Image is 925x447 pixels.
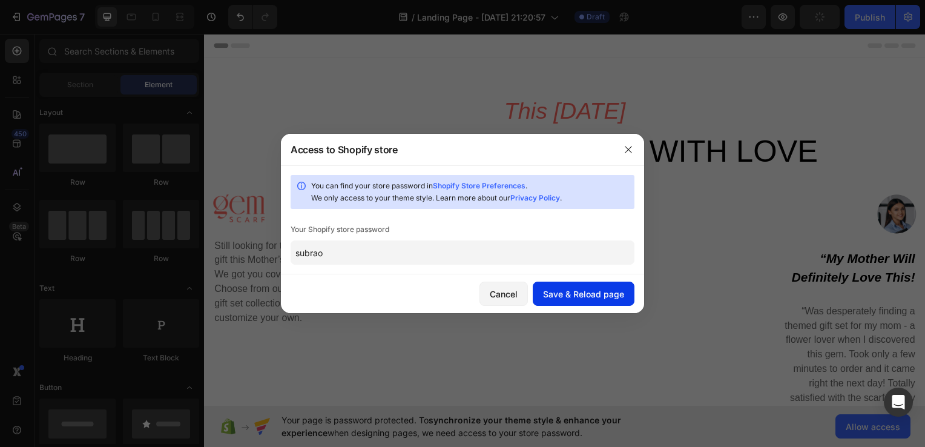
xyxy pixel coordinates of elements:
[311,180,630,204] div: You can find your store password in . We only access to your theme style. Learn more about our .
[10,65,716,93] p: This [DATE]
[9,162,61,191] img: Alt Image
[510,193,560,202] a: Privacy Policy
[533,282,634,306] button: Save & Reload page
[433,181,525,190] a: Shopify Store Preferences
[479,282,528,306] button: Cancel
[543,288,624,300] div: Save & Reload page
[580,273,716,418] p: “Was desperately finding a themed gift set for my mom - a flower lover when I discovered this gem...
[490,288,518,300] div: Cancel
[678,162,717,202] img: Alt Image
[884,388,913,417] div: Open Intercom Messenger
[580,217,716,256] p: “my mother will definitely love this!
[10,100,716,137] p: wrap your mother with love
[291,240,634,265] input: Enter password
[291,142,398,157] div: Access to Shopify store
[10,207,123,294] p: Still looking for the perfect gift this Mother’s Day? We got you covered. Choose from our delicat...
[291,223,634,236] div: Your Shopify store password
